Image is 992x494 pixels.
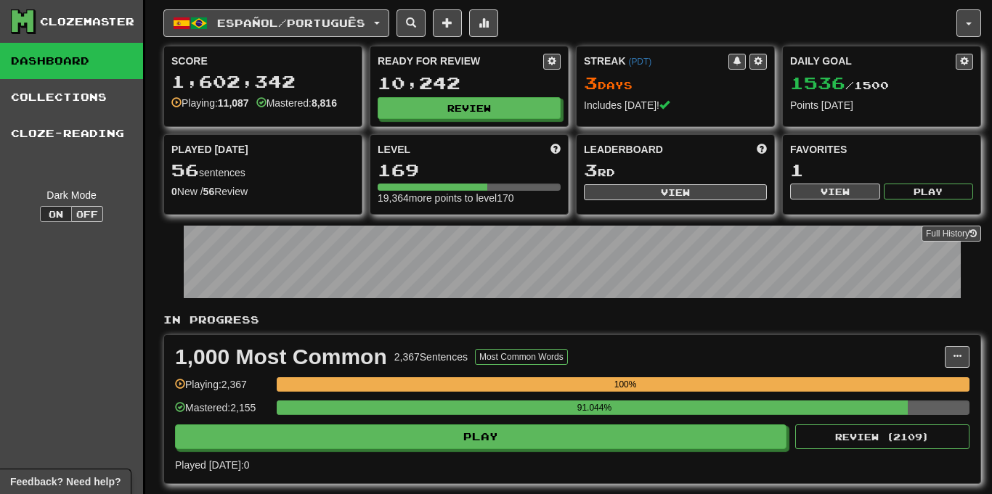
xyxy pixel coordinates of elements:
[171,184,354,199] div: New / Review
[584,54,728,68] div: Streak
[281,400,907,415] div: 91.044%
[163,9,389,37] button: Español/Português
[312,97,337,109] strong: 8,816
[175,459,249,471] span: Played [DATE]: 0
[217,17,365,29] span: Español / Português
[218,97,249,109] strong: 11,087
[790,142,973,157] div: Favorites
[71,206,103,222] button: Off
[584,73,598,93] span: 3
[40,15,134,29] div: Clozemaster
[175,377,269,401] div: Playing: 2,367
[203,186,215,197] strong: 56
[584,98,767,112] div: Includes [DATE]!
[584,161,767,180] div: rd
[469,9,498,37] button: More stats
[378,161,561,179] div: 169
[790,98,973,112] div: Points [DATE]
[757,142,767,157] span: This week in points, UTC
[171,160,199,180] span: 56
[790,73,845,93] span: 1536
[584,142,663,157] span: Leaderboard
[163,313,981,327] p: In Progress
[171,186,177,197] strong: 0
[175,424,786,449] button: Play
[628,57,651,67] a: (PDT)
[433,9,462,37] button: Add sentence to collection
[171,73,354,91] div: 1,602,342
[795,424,969,449] button: Review (2109)
[281,377,969,392] div: 100%
[256,96,337,110] div: Mastered:
[40,206,72,222] button: On
[175,400,269,424] div: Mastered: 2,155
[378,191,561,205] div: 19,364 more points to level 170
[790,54,956,70] div: Daily Goal
[550,142,561,157] span: Score more points to level up
[175,346,387,368] div: 1,000 Most Common
[475,349,568,365] button: Most Common Words
[790,79,889,91] span: / 1500
[884,184,974,199] button: Play
[10,474,121,489] span: Open feedback widget
[378,142,410,157] span: Level
[11,188,132,202] div: Dark Mode
[584,74,767,93] div: Day s
[378,97,561,119] button: Review
[171,54,354,68] div: Score
[790,184,880,199] button: View
[171,142,248,157] span: Played [DATE]
[394,350,468,364] div: 2,367 Sentences
[922,226,981,242] a: Full History
[790,161,973,179] div: 1
[378,54,543,68] div: Ready for Review
[378,74,561,92] div: 10,242
[584,160,598,180] span: 3
[584,184,767,200] button: View
[397,9,426,37] button: Search sentences
[171,96,249,110] div: Playing:
[171,161,354,180] div: sentences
